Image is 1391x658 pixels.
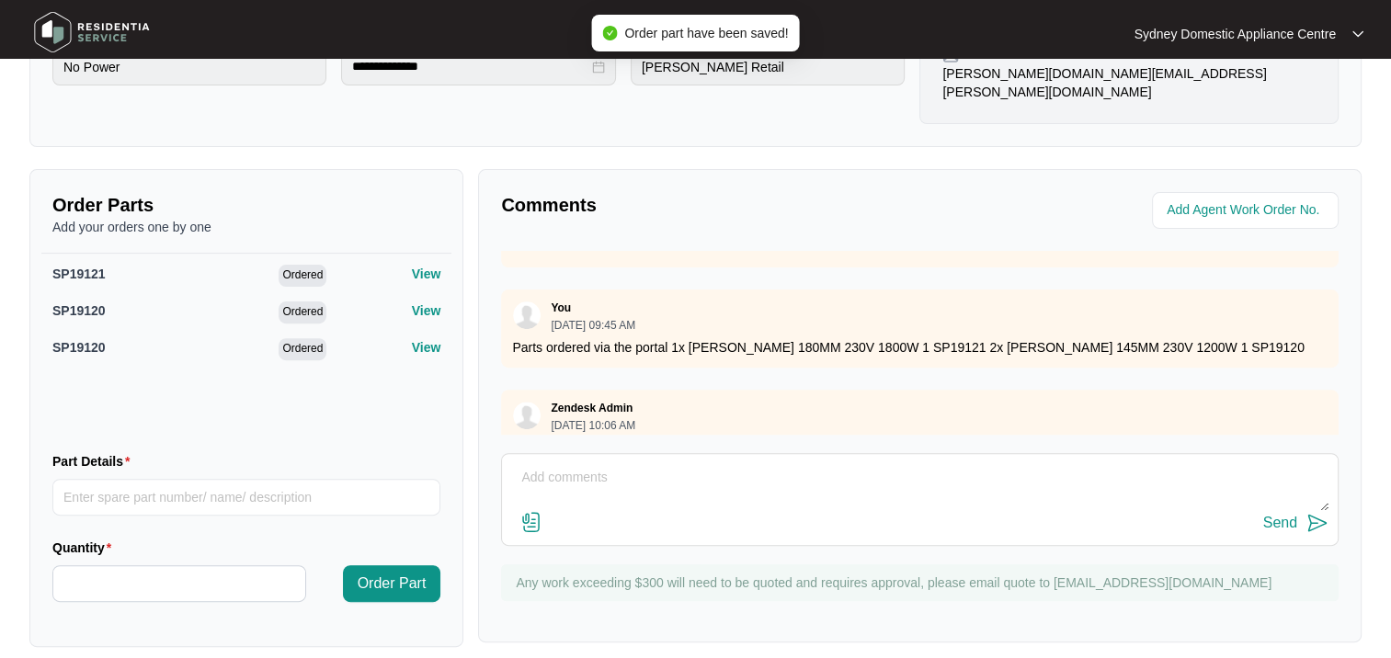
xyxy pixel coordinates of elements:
[52,218,440,236] p: Add your orders one by one
[551,301,571,315] p: You
[942,64,1316,101] p: [PERSON_NAME][DOMAIN_NAME][EMAIL_ADDRESS][PERSON_NAME][DOMAIN_NAME]
[1167,199,1328,221] input: Add Agent Work Order No.
[624,26,788,40] span: Order part have been saved!
[52,192,440,218] p: Order Parts
[412,338,441,357] p: View
[279,265,326,287] span: Ordered
[513,301,541,329] img: user.svg
[358,573,427,595] span: Order Part
[52,479,440,516] input: Part Details
[1263,515,1297,531] div: Send
[52,303,106,318] span: SP19120
[52,452,138,471] label: Part Details
[52,340,106,355] span: SP19120
[1352,29,1363,39] img: dropdown arrow
[513,402,541,429] img: user.svg
[343,565,441,602] button: Order Part
[352,57,587,76] input: Date Purchased
[1306,512,1328,534] img: send-icon.svg
[551,420,635,431] p: [DATE] 10:06 AM
[52,267,106,281] span: SP19121
[52,49,326,85] input: Product Fault or Query
[551,320,635,331] p: [DATE] 09:45 AM
[412,265,441,283] p: View
[279,301,326,323] span: Ordered
[412,301,441,320] p: View
[1134,25,1336,43] p: Sydney Domestic Appliance Centre
[631,49,905,85] input: Purchased From
[516,573,1329,592] p: Any work exceeding $300 will need to be quoted and requires approval, please email quote to [EMAI...
[501,192,906,218] p: Comments
[279,338,326,360] span: Ordered
[52,539,119,557] label: Quantity
[520,511,542,533] img: file-attachment-doc.svg
[1263,511,1328,536] button: Send
[602,26,617,40] span: check-circle
[551,401,633,415] p: Zendesk Admin
[28,5,156,60] img: residentia service logo
[53,566,305,601] input: Quantity
[512,338,1328,357] p: Parts ordered via the portal 1x [PERSON_NAME] 180MM 230V 1800W 1 SP19121 2x [PERSON_NAME] 145MM 2...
